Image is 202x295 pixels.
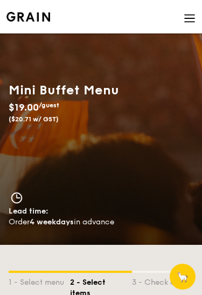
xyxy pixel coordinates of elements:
img: icon-hamburger-menu.db5d7e83.svg [184,11,196,23]
div: Order in advance [9,216,193,227]
strong: 4 weekdays [30,216,74,225]
img: icon-clock.2db775ea.svg [9,191,25,203]
h1: Mini Buffet Menu [9,81,193,98]
div: 1 - Select menu [9,272,70,287]
button: 🦙 [170,263,196,289]
img: Grain [6,11,50,20]
div: 3 - Check out [132,272,193,287]
span: Lead time: [9,205,48,215]
span: /guest [39,100,59,108]
span: 🦙 [176,270,189,282]
a: Logotype [6,11,50,20]
span: $19.00 [9,100,39,112]
span: ($20.71 w/ GST) [9,114,59,122]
